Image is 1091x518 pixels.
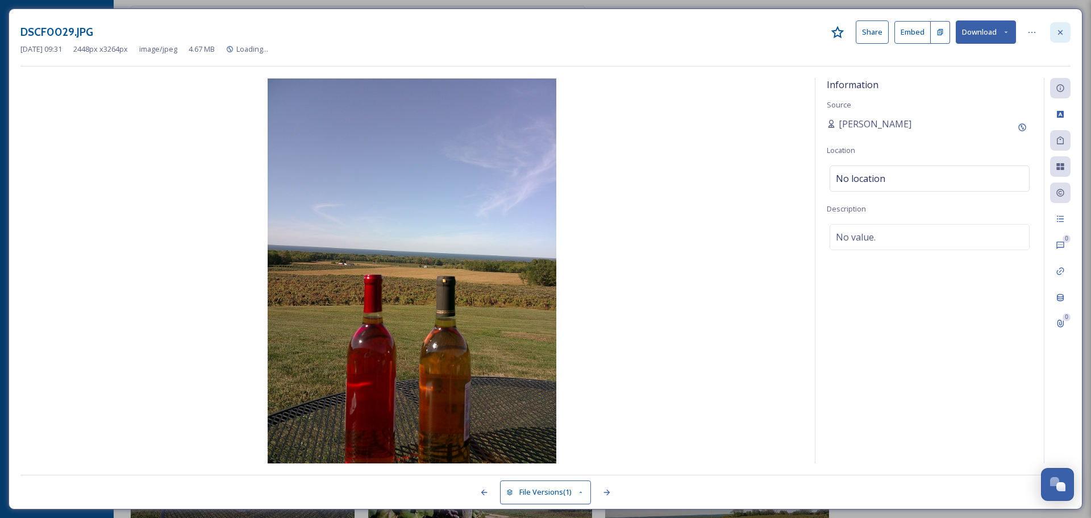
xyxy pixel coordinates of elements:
span: 2448 px x 3264 px [73,44,128,55]
button: Open Chat [1041,468,1074,501]
button: File Versions(1) [500,480,591,504]
button: Share [856,20,889,44]
span: 4.67 MB [189,44,215,55]
button: Download [956,20,1016,44]
span: [PERSON_NAME] [839,117,911,131]
span: No value. [836,230,876,244]
span: [DATE] 09:31 [20,44,62,55]
span: Description [827,204,866,214]
div: 0 [1063,235,1071,243]
span: No location [836,172,885,185]
span: Location [827,145,855,155]
h3: DSCF0029.JPG [20,24,93,40]
img: DSCF0029.JPG [20,78,803,463]
div: 0 [1063,313,1071,321]
span: image/jpeg [139,44,177,55]
span: Loading... [236,44,268,54]
button: Embed [894,21,931,44]
span: Source [827,100,851,110]
span: Information [827,78,878,91]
